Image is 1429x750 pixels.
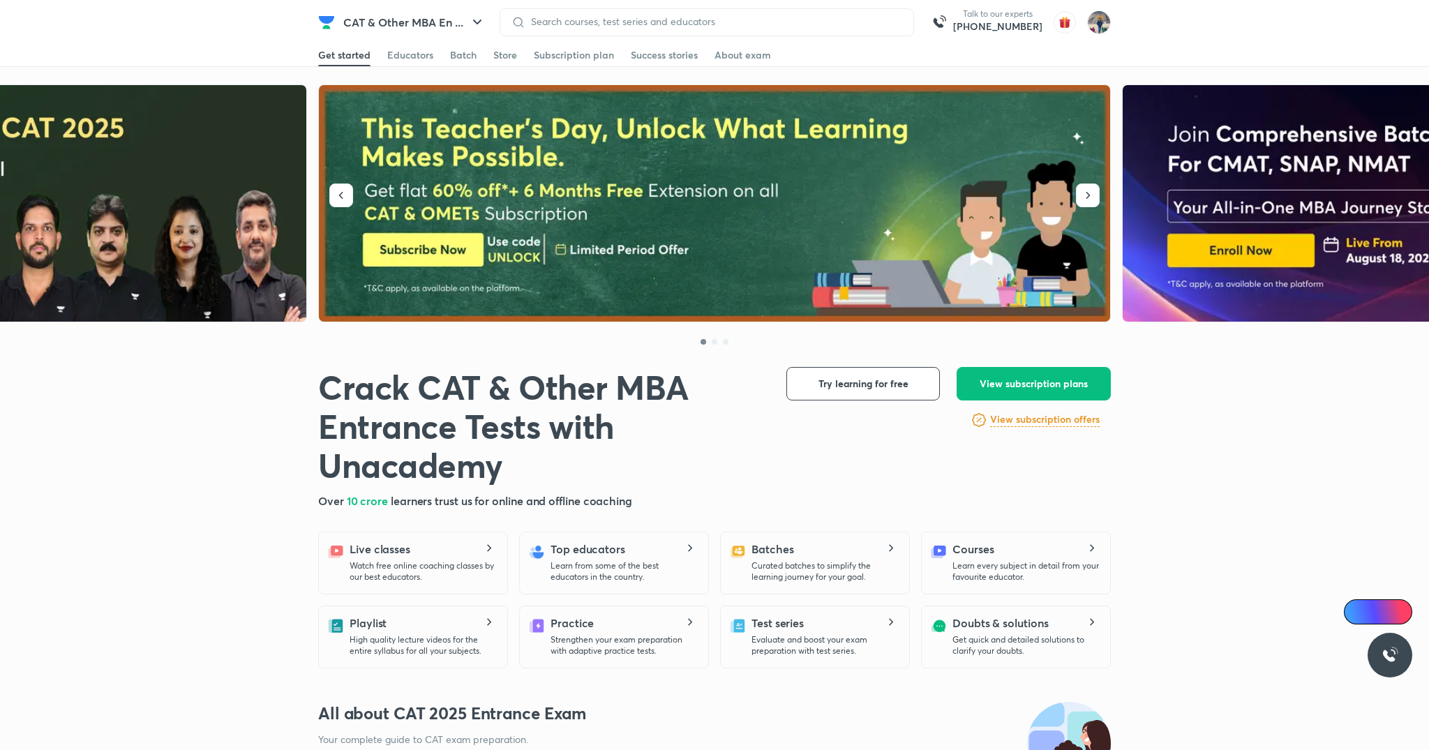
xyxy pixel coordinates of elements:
span: Try learning for free [818,377,908,391]
a: About exam [714,44,771,66]
img: Deepanshu Gupta [1087,10,1111,34]
p: Evaluate and boost your exam preparation with test series. [751,634,898,657]
span: 10 crore [347,493,391,508]
a: Subscription plan [534,44,614,66]
div: Store [493,48,517,62]
h5: Live classes [350,541,410,557]
button: View subscription plans [957,367,1111,400]
h5: Test series [751,615,804,631]
p: Get quick and detailed solutions to clarify your doubts. [952,634,1099,657]
button: CAT & Other MBA En ... [335,8,494,36]
p: Your complete guide to CAT exam preparation. [318,733,992,747]
h1: Crack CAT & Other MBA Entrance Tests with Unacademy [318,367,764,484]
div: Subscription plan [534,48,614,62]
h5: Practice [551,615,594,631]
a: Store [493,44,517,66]
span: View subscription plans [980,377,1088,391]
span: Ai Doubts [1367,606,1404,617]
h5: Courses [952,541,994,557]
p: Learn every subject in detail from your favourite educator. [952,560,1099,583]
div: Educators [387,48,433,62]
h5: Batches [751,541,793,557]
img: call-us [925,8,953,36]
p: Strengthen your exam preparation with adaptive practice tests. [551,634,697,657]
h5: Top educators [551,541,625,557]
div: Get started [318,48,371,62]
a: Success stories [631,44,698,66]
h3: All about CAT 2025 Entrance Exam [318,702,1111,724]
p: Learn from some of the best educators in the country. [551,560,697,583]
span: Over [318,493,347,508]
div: About exam [714,48,771,62]
span: learners trust us for online and offline coaching [391,493,632,508]
a: Batch [450,44,477,66]
a: Get started [318,44,371,66]
a: Ai Doubts [1344,599,1412,624]
img: Company Logo [318,14,335,31]
p: High quality lecture videos for the entire syllabus for all your subjects. [350,634,496,657]
div: Success stories [631,48,698,62]
h5: Doubts & solutions [952,615,1049,631]
a: [PHONE_NUMBER] [953,20,1042,33]
a: Educators [387,44,433,66]
img: Icon [1352,606,1363,617]
p: Curated batches to simplify the learning journey for your goal. [751,560,898,583]
a: View subscription offers [990,412,1100,428]
h6: View subscription offers [990,412,1100,427]
h5: Playlist [350,615,387,631]
div: Batch [450,48,477,62]
img: avatar [1054,11,1076,33]
p: Watch free online coaching classes by our best educators. [350,560,496,583]
button: Try learning for free [786,367,940,400]
img: ttu [1382,647,1398,663]
p: Talk to our experts [953,8,1042,20]
input: Search courses, test series and educators [525,16,902,27]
